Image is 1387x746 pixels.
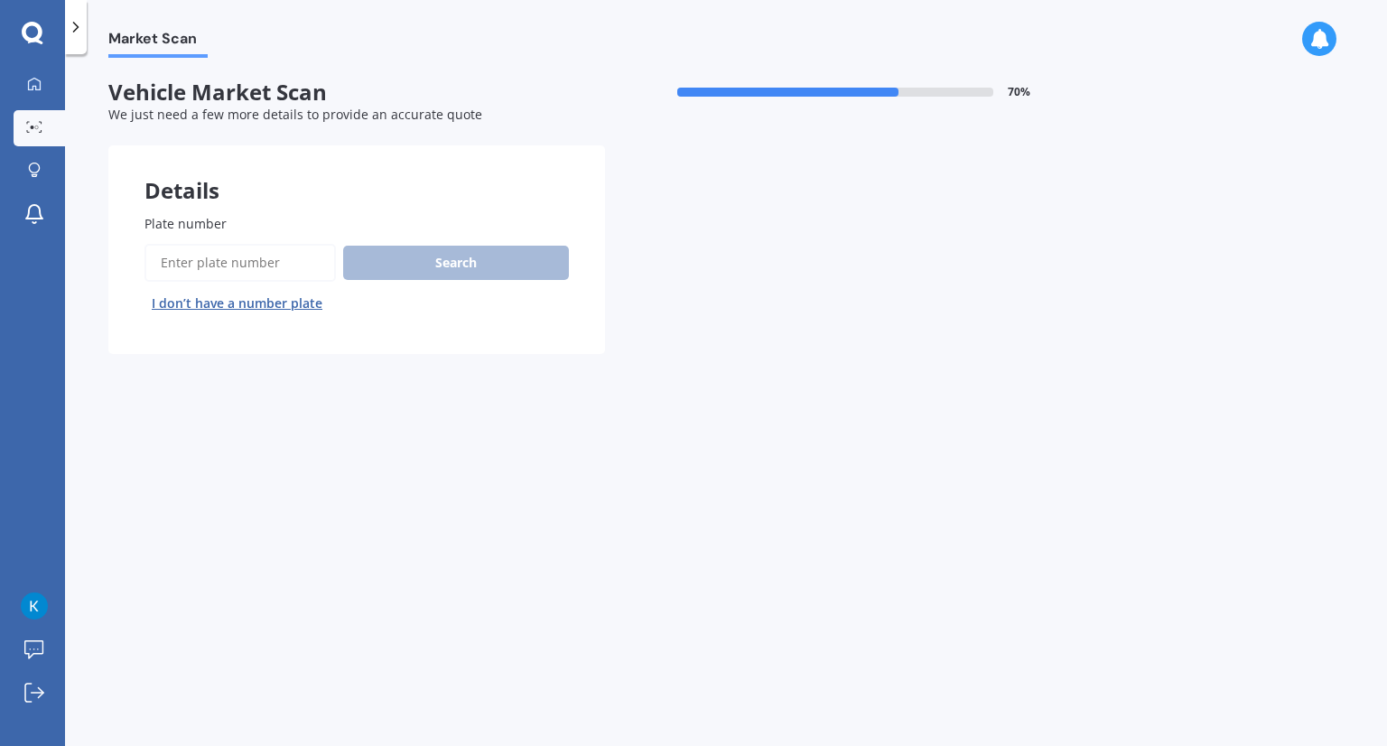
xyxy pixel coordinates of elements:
[1008,86,1030,98] span: 70 %
[144,289,330,318] button: I don’t have a number plate
[21,592,48,620] img: ACg8ocKqvbehSLnH_y9rzmSYa7alcmt0WnHPjn2H_Pu3bJ6cTaMN6g=s96-c
[144,244,336,282] input: Enter plate number
[108,145,605,200] div: Details
[108,30,208,54] span: Market Scan
[108,79,605,106] span: Vehicle Market Scan
[108,106,482,123] span: We just need a few more details to provide an accurate quote
[144,215,227,232] span: Plate number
